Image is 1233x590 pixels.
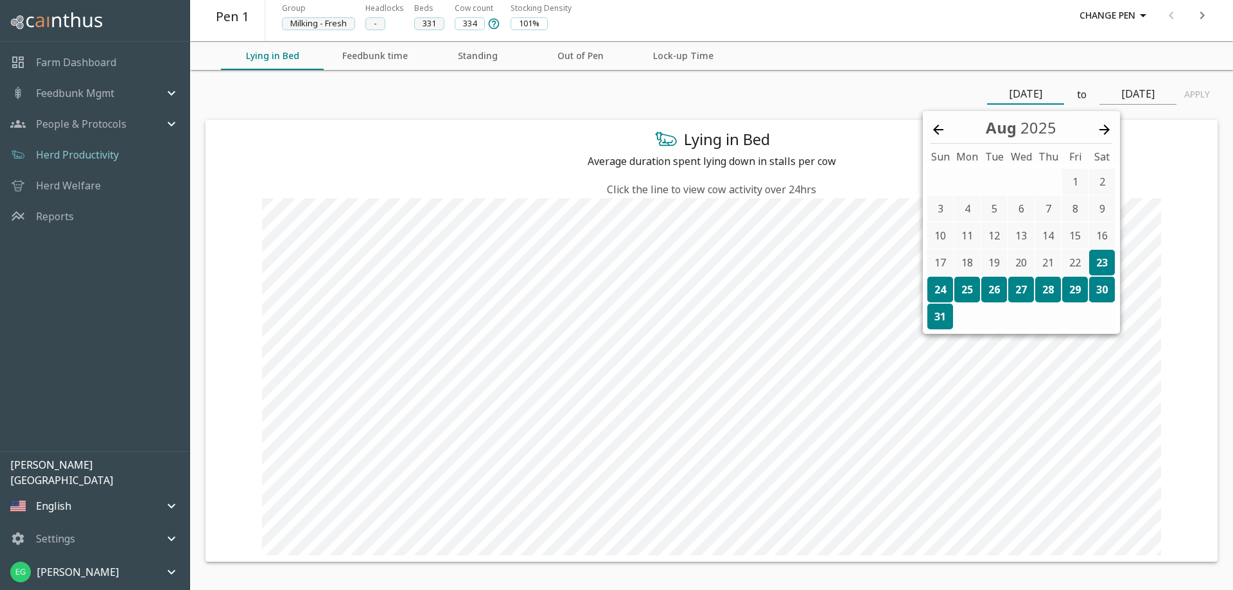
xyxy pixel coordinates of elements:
[927,152,953,161] div: Sun
[1035,152,1061,161] div: Thu
[1062,223,1088,248] div: Choose Friday, August 15th, 2025
[1089,277,1115,302] div: Choose Saturday, August 30th, 2025
[927,168,1115,330] div: month 2025-08
[365,3,404,13] span: Headlocks
[1035,223,1061,248] div: Choose Thursday, August 14th, 2025
[10,457,189,488] p: [PERSON_NAME] [GEOGRAPHIC_DATA]
[36,531,75,546] p: Settings
[986,116,1056,139] div: Aug
[1089,152,1115,161] div: Sat
[283,17,354,30] span: Milking - Fresh
[927,304,953,329] div: Choose Sunday, August 31st, 2025
[981,277,1007,302] div: Choose Tuesday, August 26th, 2025
[366,17,385,30] span: -
[927,223,953,248] div: Choose Sunday, August 10th, 2025
[414,3,433,13] span: Beds
[511,17,547,30] span: 101%
[954,223,980,248] div: Choose Monday, August 11th, 2025
[927,277,953,302] div: Choose Sunday, August 24th, 2025
[1062,277,1088,302] div: Choose Friday, August 29th, 2025
[216,8,249,26] h5: Pen 1
[324,42,426,70] button: Feedbunk time
[607,180,816,198] h6: Click the line to view cow activity over 24hrs
[511,3,572,13] span: Stocking Density
[1008,196,1034,221] div: Choose Wednesday, August 6th, 2025
[927,196,953,221] div: Choose Sunday, August 3rd, 2025
[588,152,836,170] h6: Average duration spent lying down in stalls per cow
[981,196,1007,221] div: Choose Tuesday, August 5th, 2025
[954,196,980,221] div: Choose Monday, August 4th, 2025
[1089,250,1115,275] div: Choose Saturday, August 23rd, 2025
[36,116,127,132] p: People & Protocols
[10,562,31,582] img: 137f3fc2be7ff0477c0a192e63d871d7
[684,130,770,149] h4: Lying in Bed
[1035,277,1061,302] div: Choose Thursday, August 28th, 2025
[632,42,735,70] button: Lock-up Time
[954,250,980,275] div: Choose Monday, August 18th, 2025
[1062,196,1088,221] div: Choose Friday, August 8th, 2025
[1077,87,1087,102] p: to
[981,223,1007,248] div: Choose Tuesday, August 12th, 2025
[455,2,493,15] span: Cow count
[1089,196,1115,221] div: Choose Saturday, August 9th, 2025
[1008,223,1034,248] div: Choose Wednesday, August 13th, 2025
[987,84,1064,105] input: Start Date
[954,277,980,302] div: Choose Monday, August 25th, 2025
[981,250,1007,275] div: Choose Tuesday, August 19th, 2025
[282,3,306,13] span: Group
[455,17,484,30] span: 334
[529,42,632,70] button: Out of Pen
[1062,169,1088,195] div: Choose Friday, August 1st, 2025
[1062,152,1088,161] div: Fri
[927,250,953,275] div: Choose Sunday, August 17th, 2025
[954,152,980,161] div: Mon
[415,17,444,30] span: 331
[221,42,324,70] button: Lying in Bed
[426,42,529,70] button: Standing
[1089,223,1115,248] div: Choose Saturday, August 16th, 2025
[36,55,116,70] a: Farm Dashboard
[1062,250,1088,275] div: Choose Friday, August 22nd, 2025
[1008,152,1034,161] div: Wed
[36,85,114,101] p: Feedbunk Mgmt
[1035,250,1061,275] div: Choose Thursday, August 21st, 2025
[1008,277,1034,302] div: Choose Wednesday, August 27th, 2025
[1089,169,1115,195] div: Choose Saturday, August 2nd, 2025
[1020,116,1056,139] div: 2025
[36,209,74,224] a: Reports
[1035,196,1061,221] div: Choose Thursday, August 7th, 2025
[36,498,71,514] p: English
[36,178,101,193] a: Herd Welfare
[981,152,1007,161] div: Tue
[1099,84,1176,105] input: End Date
[1008,250,1034,275] div: Choose Wednesday, August 20th, 2025
[37,564,119,580] p: [PERSON_NAME]
[36,147,119,162] a: Herd Productivity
